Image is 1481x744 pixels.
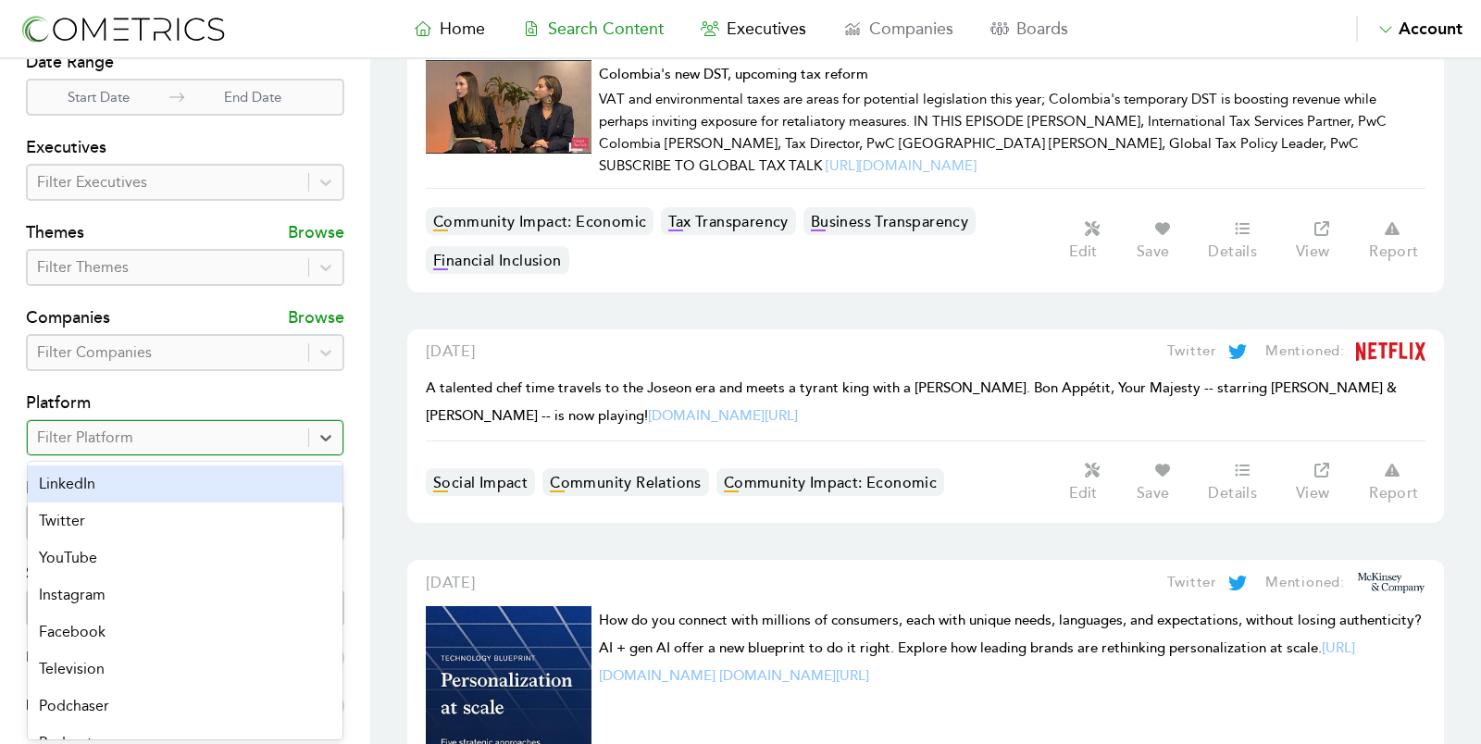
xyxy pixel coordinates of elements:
a: Community Impact: Economic [716,468,944,496]
p: Save [1137,484,1170,502]
a: Search Content [504,16,682,42]
p: Browse [288,304,344,334]
div: Instagram [28,577,342,614]
p: Twitter [1167,572,1217,594]
span: Account [1399,19,1462,39]
button: Edit [1059,460,1126,504]
span: Companies [869,19,953,39]
p: View [1296,484,1330,502]
span: Executive Only [26,645,120,671]
p: Mentioned: [1265,341,1345,363]
button: Edit [1059,218,1126,263]
button: Account [1356,16,1462,42]
a: Community Relations [542,468,709,496]
div: Twitter [28,502,342,539]
span: Home [440,19,485,39]
a: Boards [972,16,1087,42]
p: Details [1208,484,1257,502]
img: Cometrics Content Result Image [426,60,591,154]
p: Browse [288,219,344,249]
img: logo-refresh-RPX2ODFg.svg [19,12,227,46]
a: Executives [682,16,825,42]
span: Documents Only [26,693,131,719]
div: Television [28,651,342,688]
div: Facebook [28,614,342,651]
p: Report [1369,242,1418,261]
a: View [1286,218,1359,263]
span: Boards [1016,19,1068,39]
p: Report [1369,484,1418,502]
a: View [1286,460,1359,504]
h4: Sector [26,560,344,589]
p: Start Date [28,87,169,108]
span: Colombia's new DST, upcoming tax reform [599,66,868,83]
h4: Executives [26,134,344,164]
div: Podchaser [28,688,342,725]
a: [URL][DOMAIN_NAME] [826,157,977,174]
h4: Date Range [26,49,344,79]
a: Mentioned: [1247,571,1425,595]
a: Financial Inclusion [426,246,569,274]
div: LinkedIn [28,465,342,502]
p: View [1296,242,1330,261]
span: [DATE] [426,574,476,592]
p: Save [1137,242,1170,261]
a: Social Impact [426,468,535,496]
a: [DOMAIN_NAME][URL] [648,407,798,425]
span: A talented chef time travels to the Joseon era and meets a tyrant king with a [PERSON_NAME]. Bon ... [426,379,1397,425]
span: VAT and environmental taxes are areas for potential legislation this year; Colombia's temporary D... [599,91,1387,174]
a: Details [1199,460,1286,504]
div: YouTube [28,539,342,577]
a: Tax Transparency [661,207,795,235]
h4: Themes [26,219,84,249]
span: Search Content [548,19,664,39]
a: Companies [825,16,972,42]
p: Details [1208,242,1257,261]
a: Community Impact: Economic [426,207,653,235]
p: Twitter [1167,341,1217,363]
span: Executives [727,19,806,39]
a: [DATE] [426,341,476,363]
a: Home [395,16,504,42]
a: Mentioned: [1247,341,1425,363]
h4: Platform [26,390,344,419]
p: End Date [184,87,321,108]
h4: Media Type [26,475,344,504]
a: Business Transparency [803,207,976,235]
p: Edit [1069,242,1097,261]
a: Details [1199,218,1286,263]
span: [DATE] [426,342,476,361]
p: Edit [1069,484,1097,502]
h4: Companies [26,304,110,334]
a: [DATE] [426,572,476,594]
span: How do you connect with millions of consumers, each with unique needs, languages, and expectation... [599,612,1422,685]
a: [DOMAIN_NAME][URL] [719,667,869,685]
p: Mentioned: [1265,572,1345,594]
